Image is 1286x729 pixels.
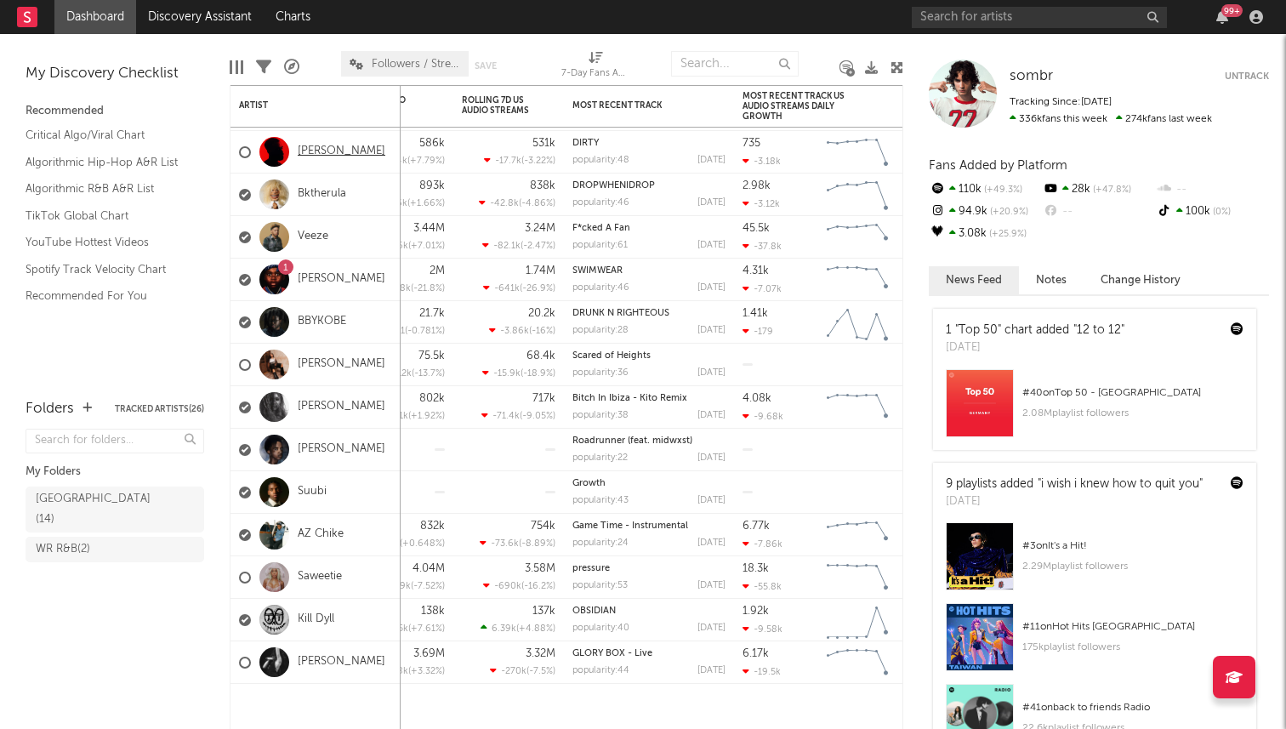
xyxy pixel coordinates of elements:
[1210,208,1231,217] span: 0 %
[743,241,782,252] div: -37.8k
[572,479,726,488] div: Growth
[1042,179,1155,201] div: 28k
[378,665,445,676] div: ( )
[298,230,328,244] a: Veeze
[572,241,628,250] div: popularity: 61
[929,201,1042,223] div: 94.9k
[572,394,726,403] div: Bitch In Ibiza - Kito Remix
[743,223,770,234] div: 45.5k
[743,666,781,677] div: -19.5k
[420,521,445,532] div: 832k
[376,325,445,336] div: ( )
[482,240,555,251] div: ( )
[743,606,769,617] div: 1.92k
[373,197,445,208] div: ( )
[26,487,204,533] a: [GEOGRAPHIC_DATA](14)
[743,265,769,276] div: 4.31k
[572,649,726,658] div: GLORY BOX - Live
[572,351,651,361] a: Scared of Heights
[521,539,553,549] span: -8.89 %
[490,199,519,208] span: -42.8k
[1022,698,1243,718] div: # 41 on back to friends Radio
[393,369,412,379] span: -12k
[572,283,629,293] div: popularity: 46
[501,667,526,676] span: -270k
[482,367,555,379] div: ( )
[572,100,700,111] div: Most Recent Track
[531,521,555,532] div: 754k
[298,485,327,499] a: Suubi
[372,155,445,166] div: ( )
[743,308,768,319] div: 1.41k
[929,266,1019,294] button: News Feed
[494,284,520,293] span: -641k
[819,556,896,599] svg: Chart title
[36,539,90,560] div: WR R&B ( 2 )
[572,411,629,420] div: popularity: 38
[532,327,553,336] span: -16 %
[1010,97,1112,107] span: Tracking Since: [DATE]
[519,624,553,634] span: +4.88 %
[530,180,555,191] div: 838k
[743,91,870,122] div: Most Recent Track US Audio Streams Daily Growth
[421,606,445,617] div: 138k
[933,369,1256,450] a: #40onTop 50 - [GEOGRAPHIC_DATA]2.08Mplaylist followers
[526,648,555,659] div: 3.32M
[1156,179,1269,201] div: --
[1022,637,1243,658] div: 175k playlist followers
[1022,383,1243,403] div: # 40 on Top 50 - [GEOGRAPHIC_DATA]
[929,179,1042,201] div: 110k
[413,648,445,659] div: 3.69M
[572,479,606,488] a: Growth
[495,157,521,166] span: -17.7k
[26,462,204,482] div: My Folders
[697,453,726,463] div: [DATE]
[946,493,1203,510] div: [DATE]
[298,527,344,542] a: AZ Chike
[697,283,726,293] div: [DATE]
[743,393,771,404] div: 4.08k
[26,399,74,419] div: Folders
[1084,266,1198,294] button: Change History
[26,233,187,252] a: YouTube Hottest Videos
[483,282,555,293] div: ( )
[491,539,519,549] span: -73.6k
[697,666,726,675] div: [DATE]
[493,369,521,379] span: -15.9k
[419,138,445,149] div: 586k
[493,242,521,251] span: -82.1k
[374,282,445,293] div: ( )
[572,624,629,633] div: popularity: 40
[298,655,385,669] a: [PERSON_NAME]
[987,208,1028,217] span: +20.9 %
[411,667,442,676] span: +3.32 %
[572,607,616,616] a: OBSIDIAN
[284,43,299,92] div: A&R Pipeline
[1010,114,1107,124] span: 336k fans this week
[410,199,442,208] span: +1.66 %
[430,265,445,276] div: 2M
[946,476,1203,493] div: 9 playlists added
[494,582,521,591] span: -690k
[982,185,1022,195] span: +49.3 %
[230,43,243,92] div: Edit Columns
[572,156,629,165] div: popularity: 48
[819,599,896,641] svg: Chart title
[1010,114,1212,124] span: 274k fans last week
[743,521,770,532] div: 6.77k
[1156,201,1269,223] div: 100k
[743,326,773,337] div: -179
[26,126,187,145] a: Critical Algo/Viral Chart
[1042,201,1155,223] div: --
[522,412,553,421] span: -9.05 %
[411,412,442,421] span: +1.92 %
[413,563,445,574] div: 4.04M
[479,197,555,208] div: ( )
[411,242,442,251] span: +7.01 %
[572,436,692,446] a: Roadrunner (feat. midwxst)
[1090,185,1131,195] span: +47.8 %
[489,325,555,336] div: ( )
[525,563,555,574] div: 3.58M
[402,539,442,549] span: +0.648 %
[256,43,271,92] div: Filters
